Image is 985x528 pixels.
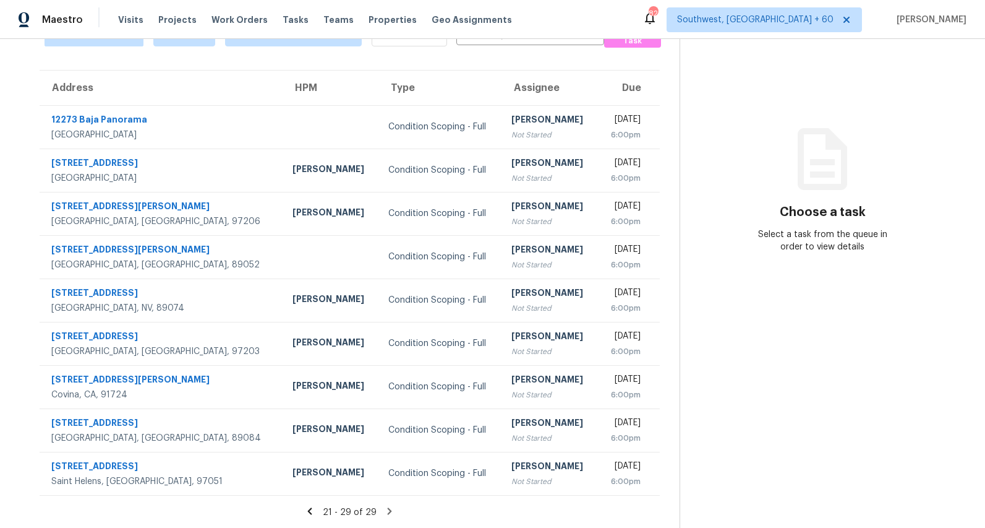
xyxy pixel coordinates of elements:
div: [GEOGRAPHIC_DATA], [GEOGRAPHIC_DATA], 89084 [51,432,273,444]
div: [PERSON_NAME] [292,336,369,352]
span: 21 - 29 of 29 [323,508,377,517]
div: [PERSON_NAME] [292,163,369,178]
div: Not Started [511,215,587,228]
span: Southwest, [GEOGRAPHIC_DATA] + 60 [677,14,834,26]
h3: Choose a task [780,206,866,219]
div: [PERSON_NAME] [511,157,587,172]
div: [DATE] [608,373,641,389]
div: 6:00pm [608,172,641,184]
div: [DATE] [608,200,641,215]
div: 12273 Baja Panorama [51,113,273,129]
div: 823 [649,7,657,20]
div: Condition Scoping - Full [388,207,492,220]
div: Not Started [511,302,587,314]
div: [STREET_ADDRESS][PERSON_NAME] [51,373,273,389]
div: Condition Scoping - Full [388,164,492,176]
div: [DATE] [608,113,641,129]
div: [STREET_ADDRESS] [51,417,273,432]
div: Covina, CA, 91724 [51,389,273,401]
div: [DATE] [608,460,641,475]
span: [PERSON_NAME] [892,14,966,26]
div: [STREET_ADDRESS] [51,460,273,475]
div: Not Started [511,345,587,358]
th: HPM [283,71,378,105]
div: [PERSON_NAME] [511,373,587,389]
span: Visits [118,14,143,26]
div: Condition Scoping - Full [388,337,492,350]
div: [STREET_ADDRESS] [51,287,273,302]
div: [GEOGRAPHIC_DATA], NV, 89074 [51,302,273,314]
div: [PERSON_NAME] [511,243,587,259]
th: Assignee [501,71,597,105]
div: Not Started [511,389,587,401]
span: Tasks [283,15,309,24]
div: [PERSON_NAME] [511,460,587,475]
div: [STREET_ADDRESS] [51,330,273,345]
div: 6:00pm [608,432,641,444]
div: [STREET_ADDRESS][PERSON_NAME] [51,200,273,215]
div: [PERSON_NAME] [511,287,587,302]
div: [PERSON_NAME] [292,293,369,308]
div: [STREET_ADDRESS][PERSON_NAME] [51,243,273,259]
button: Create a Task [604,21,661,48]
div: 6:00pm [608,259,641,271]
th: Address [40,71,283,105]
div: [GEOGRAPHIC_DATA] [51,172,273,184]
div: [PERSON_NAME] [511,113,587,129]
div: [GEOGRAPHIC_DATA], [GEOGRAPHIC_DATA], 97206 [51,215,273,228]
span: Work Orders [211,14,268,26]
span: Maestro [42,14,83,26]
div: [PERSON_NAME] [292,466,369,482]
div: 6:00pm [608,129,641,141]
div: 6:00pm [608,302,641,314]
div: [DATE] [608,243,641,259]
div: [PERSON_NAME] [511,200,587,215]
div: [DATE] [608,417,641,432]
span: Projects [158,14,197,26]
div: Condition Scoping - Full [388,294,492,306]
div: 6:00pm [608,475,641,488]
div: Condition Scoping - Full [388,381,492,393]
div: Not Started [511,259,587,271]
div: Not Started [511,129,587,141]
div: [PERSON_NAME] [292,379,369,395]
div: Saint Helens, [GEOGRAPHIC_DATA], 97051 [51,475,273,488]
span: Properties [369,14,417,26]
div: Select a task from the queue in order to view details [751,228,894,253]
div: [DATE] [608,157,641,172]
div: Condition Scoping - Full [388,467,492,480]
div: 6:00pm [608,345,641,358]
div: [PERSON_NAME] [292,206,369,222]
th: Type [378,71,501,105]
th: Due [598,71,660,105]
div: [PERSON_NAME] [511,330,587,345]
div: 6:00pm [608,215,641,228]
div: Condition Scoping - Full [388,424,492,436]
div: [GEOGRAPHIC_DATA] [51,129,273,141]
div: Not Started [511,475,587,488]
div: 6:00pm [608,389,641,401]
div: Condition Scoping - Full [388,251,492,263]
div: [PERSON_NAME] [292,423,369,438]
span: Geo Assignments [432,14,512,26]
div: [STREET_ADDRESS] [51,157,273,172]
div: [PERSON_NAME] [511,417,587,432]
div: [DATE] [608,287,641,302]
span: Teams [323,14,354,26]
div: Not Started [511,172,587,184]
div: [DATE] [608,330,641,345]
div: Condition Scoping - Full [388,121,492,133]
div: [GEOGRAPHIC_DATA], [GEOGRAPHIC_DATA], 97203 [51,345,273,358]
div: Not Started [511,432,587,444]
div: [GEOGRAPHIC_DATA], [GEOGRAPHIC_DATA], 89052 [51,259,273,271]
